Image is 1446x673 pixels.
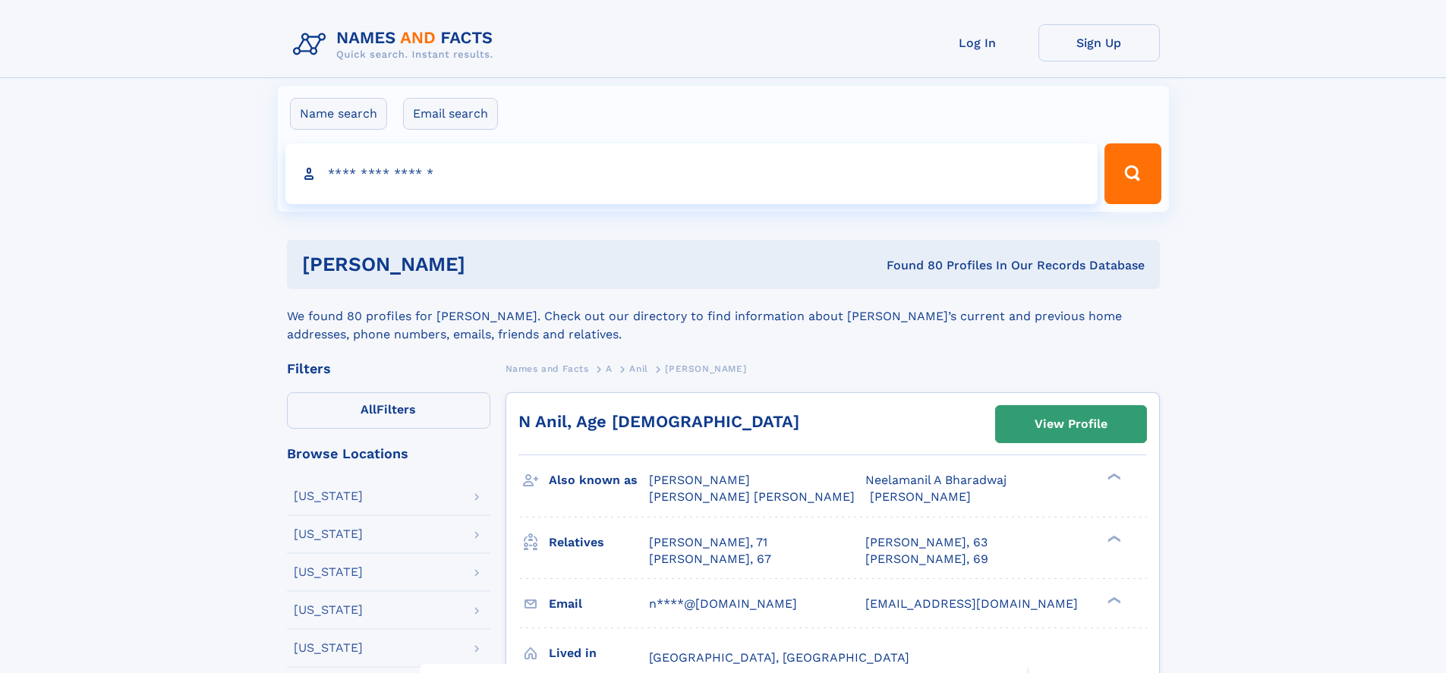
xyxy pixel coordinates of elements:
button: Search Button [1104,143,1161,204]
div: View Profile [1035,407,1107,442]
label: Filters [287,392,490,429]
span: [EMAIL_ADDRESS][DOMAIN_NAME] [865,596,1078,611]
h1: [PERSON_NAME] [302,255,676,274]
a: Names and Facts [506,359,589,378]
span: [GEOGRAPHIC_DATA], [GEOGRAPHIC_DATA] [649,650,909,665]
span: [PERSON_NAME] [665,363,746,374]
div: [US_STATE] [294,642,363,654]
a: [PERSON_NAME], 69 [865,551,988,568]
a: [PERSON_NAME], 63 [865,534,988,551]
label: Email search [403,98,498,130]
a: Anil [629,359,647,378]
a: Log In [917,24,1038,61]
div: Browse Locations [287,447,490,461]
div: We found 80 profiles for [PERSON_NAME]. Check out our directory to find information about [PERSON... [287,289,1160,344]
div: Filters [287,362,490,376]
div: ❯ [1104,595,1122,605]
span: [PERSON_NAME] [649,473,750,487]
h3: Lived in [549,640,649,666]
div: [US_STATE] [294,490,363,502]
div: [US_STATE] [294,528,363,540]
span: A [606,363,613,374]
div: [US_STATE] [294,566,363,578]
a: [PERSON_NAME], 67 [649,551,771,568]
h3: Email [549,591,649,617]
a: [PERSON_NAME], 71 [649,534,767,551]
span: Neelamanil A Bharadwaj [865,473,1007,487]
span: All [361,402,376,417]
a: View Profile [996,406,1146,442]
label: Name search [290,98,387,130]
a: A [606,359,613,378]
div: ❯ [1104,472,1122,482]
h3: Also known as [549,467,649,493]
span: [PERSON_NAME] [PERSON_NAME] [649,489,855,504]
h3: Relatives [549,530,649,555]
div: ❯ [1104,533,1122,543]
span: Anil [629,363,647,374]
img: Logo Names and Facts [287,24,506,65]
a: Sign Up [1038,24,1160,61]
span: [PERSON_NAME] [870,489,971,504]
div: [US_STATE] [294,604,363,616]
input: search input [285,143,1098,204]
div: Found 80 Profiles In Our Records Database [676,257,1145,274]
a: N Anil, Age [DEMOGRAPHIC_DATA] [518,412,799,431]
